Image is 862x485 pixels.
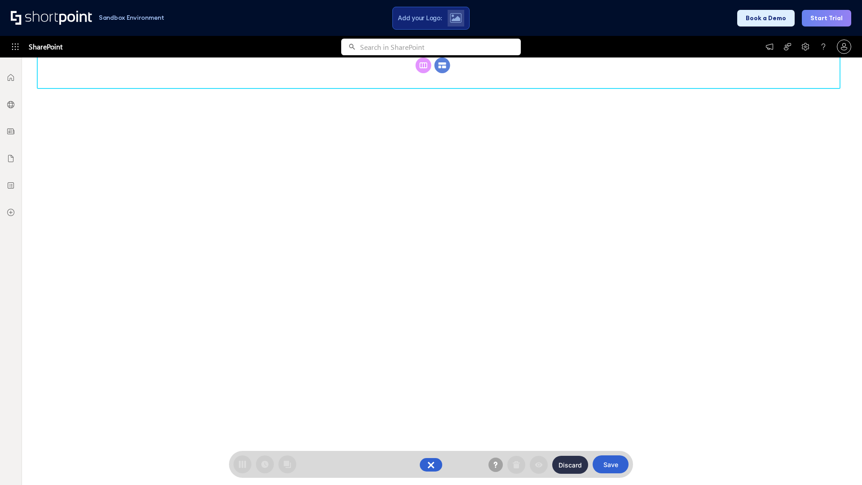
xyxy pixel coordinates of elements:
h1: Sandbox Environment [99,15,164,20]
button: Discard [552,456,588,474]
button: Start Trial [802,10,851,26]
span: Add your Logo: [398,14,442,22]
button: Save [593,455,629,473]
input: Search in SharePoint [360,39,521,55]
img: Upload logo [450,13,462,23]
button: Book a Demo [737,10,795,26]
span: SharePoint [29,36,62,57]
iframe: Chat Widget [817,442,862,485]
